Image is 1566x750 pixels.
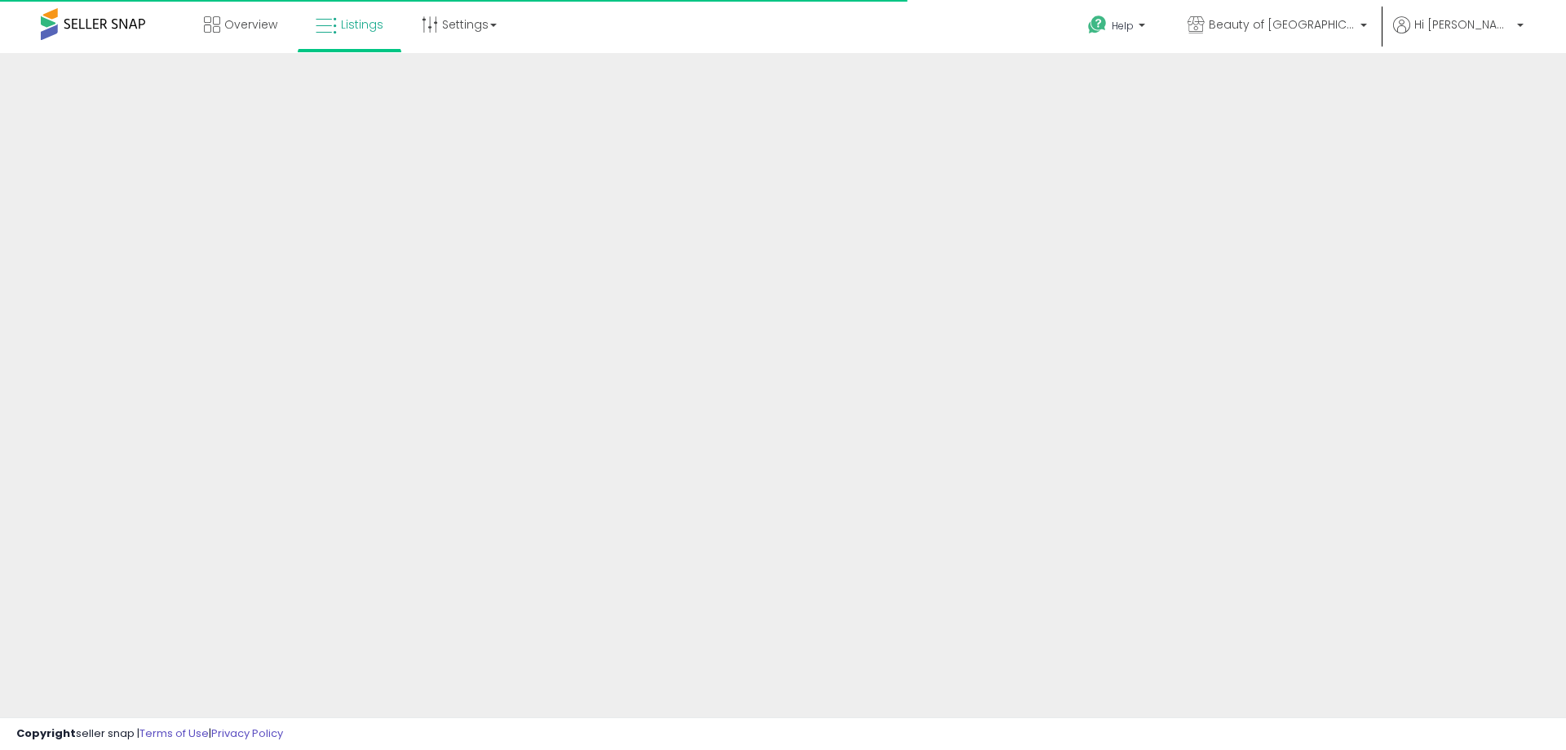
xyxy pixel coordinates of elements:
a: Help [1075,2,1161,53]
div: seller snap | | [16,726,283,742]
a: Hi [PERSON_NAME] [1393,16,1524,53]
span: Listings [341,16,383,33]
a: Terms of Use [139,726,209,741]
span: Help [1112,19,1134,33]
strong: Copyright [16,726,76,741]
span: Hi [PERSON_NAME] [1414,16,1512,33]
a: Privacy Policy [211,726,283,741]
span: Overview [224,16,277,33]
i: Get Help [1087,15,1108,35]
span: Beauty of [GEOGRAPHIC_DATA] [1209,16,1356,33]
